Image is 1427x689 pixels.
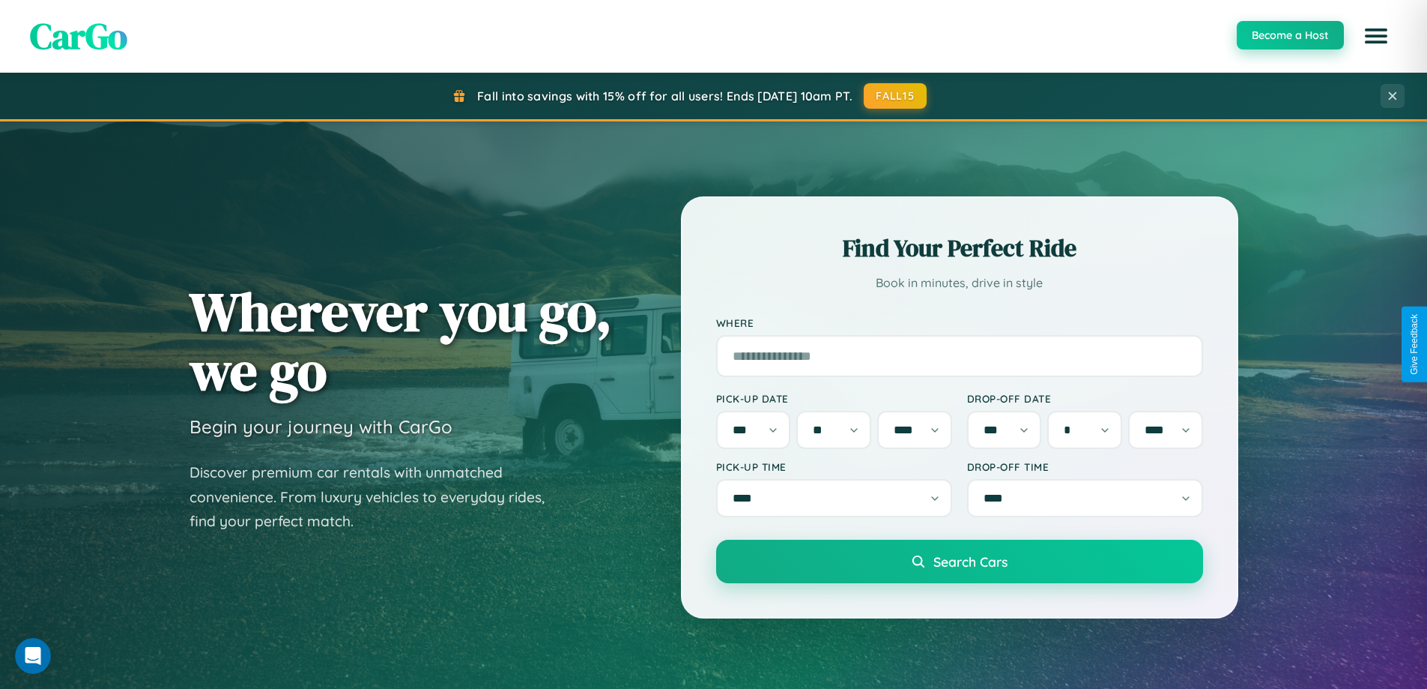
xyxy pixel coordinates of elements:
button: Become a Host [1237,21,1344,49]
p: Book in minutes, drive in style [716,272,1203,294]
button: FALL15 [864,83,927,109]
p: Discover premium car rentals with unmatched convenience. From luxury vehicles to everyday rides, ... [190,460,564,534]
label: Where [716,316,1203,329]
div: Give Feedback [1409,314,1420,375]
h2: Find Your Perfect Ride [716,232,1203,265]
label: Pick-up Time [716,460,952,473]
span: Fall into savings with 15% off for all users! Ends [DATE] 10am PT. [477,88,852,103]
span: Search Cars [933,553,1008,570]
label: Drop-off Time [967,460,1203,473]
span: CarGo [30,11,127,61]
iframe: Intercom live chat [15,638,51,674]
h1: Wherever you go, we go [190,282,612,400]
label: Pick-up Date [716,392,952,405]
h3: Begin your journey with CarGo [190,415,452,438]
label: Drop-off Date [967,392,1203,405]
button: Search Cars [716,540,1203,583]
button: Open menu [1355,15,1397,57]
